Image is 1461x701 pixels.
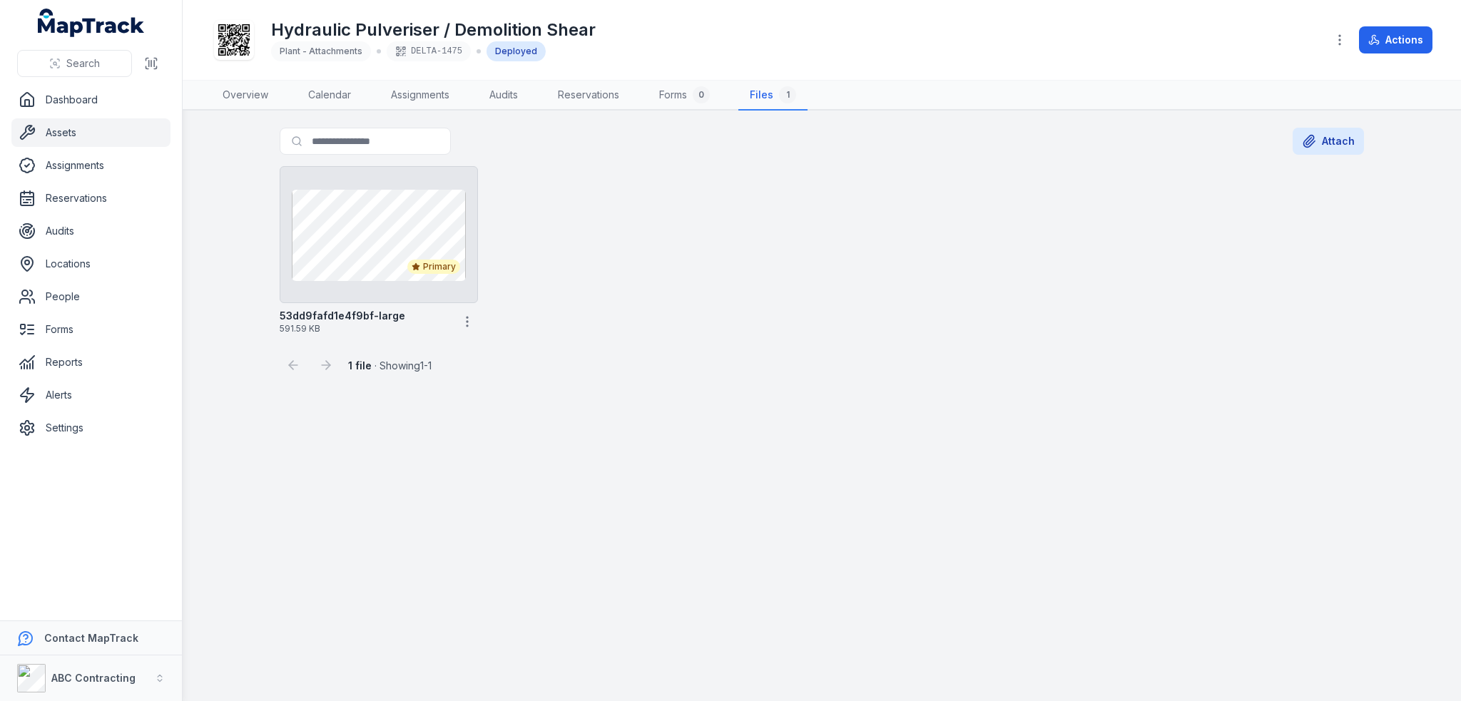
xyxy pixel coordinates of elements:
[38,9,145,37] a: MapTrack
[11,184,170,213] a: Reservations
[11,217,170,245] a: Audits
[11,282,170,311] a: People
[738,81,808,111] a: Files1
[11,315,170,344] a: Forms
[280,46,362,56] span: Plant - Attachments
[280,323,451,334] span: 591.59 KB
[693,86,710,103] div: 0
[648,81,721,111] a: Forms0
[17,50,132,77] button: Search
[11,414,170,442] a: Settings
[348,359,372,372] strong: 1 file
[280,309,405,323] strong: 53dd9fafd1e4f9bf-large
[546,81,631,111] a: Reservations
[44,632,138,644] strong: Contact MapTrack
[211,81,280,111] a: Overview
[407,260,460,274] div: Primary
[11,151,170,180] a: Assignments
[11,86,170,114] a: Dashboard
[380,81,461,111] a: Assignments
[1293,128,1364,155] button: Attach
[487,41,546,61] div: Deployed
[11,381,170,409] a: Alerts
[11,118,170,147] a: Assets
[51,672,136,684] strong: ABC Contracting
[271,19,596,41] h1: Hydraulic Pulveriser / Demolition Shear
[348,359,432,372] span: · Showing 1 - 1
[297,81,362,111] a: Calendar
[478,81,529,111] a: Audits
[11,348,170,377] a: Reports
[779,86,796,103] div: 1
[11,250,170,278] a: Locations
[1359,26,1432,53] button: Actions
[66,56,100,71] span: Search
[387,41,471,61] div: DELTA-1475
